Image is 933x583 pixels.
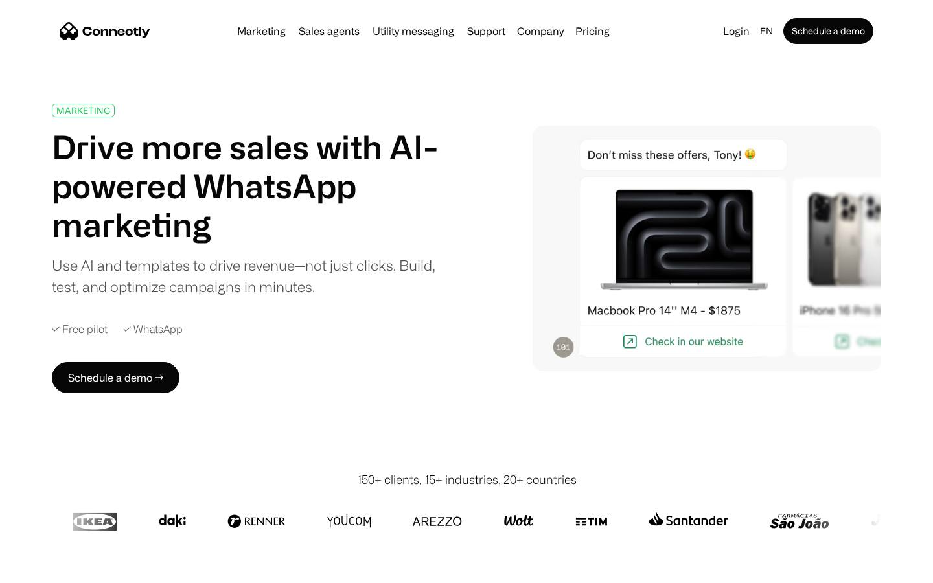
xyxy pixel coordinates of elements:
[783,18,873,44] a: Schedule a demo
[517,22,564,40] div: Company
[26,560,78,578] ul: Language list
[13,559,78,578] aside: Language selected: English
[570,26,615,36] a: Pricing
[56,106,110,115] div: MARKETING
[52,128,452,244] h1: Drive more sales with AI-powered WhatsApp marketing
[232,26,291,36] a: Marketing
[294,26,365,36] a: Sales agents
[760,22,773,40] div: en
[123,323,183,336] div: ✓ WhatsApp
[52,362,179,393] a: Schedule a demo →
[52,255,452,297] div: Use AI and templates to drive revenue—not just clicks. Build, test, and optimize campaigns in min...
[52,323,108,336] div: ✓ Free pilot
[357,471,577,488] div: 150+ clients, 15+ industries, 20+ countries
[367,26,459,36] a: Utility messaging
[718,22,755,40] a: Login
[462,26,511,36] a: Support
